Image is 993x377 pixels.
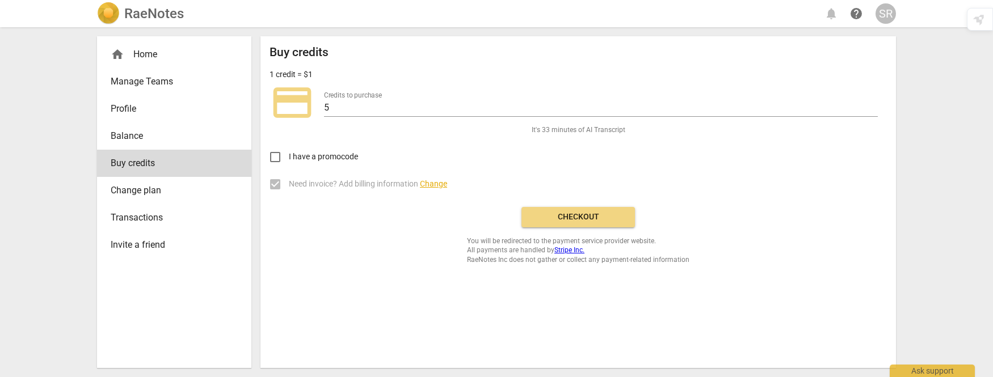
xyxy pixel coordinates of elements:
span: Profile [111,102,229,116]
a: LogoRaeNotes [97,2,184,25]
h2: Buy credits [270,45,329,60]
a: Stripe Inc. [554,246,584,254]
span: I have a promocode [289,151,358,163]
a: Profile [97,95,251,122]
span: Checkout [531,211,626,223]
span: Change plan [111,184,229,197]
p: 1 credit = $1 [270,69,313,81]
a: Help [846,3,866,24]
span: Balance [111,129,229,143]
span: Change [420,179,447,188]
span: credit_card [270,80,315,125]
a: Transactions [97,204,251,231]
img: Logo [97,2,120,25]
div: Home [111,48,229,61]
span: Manage Teams [111,75,229,88]
a: Invite a friend [97,231,251,259]
span: Need invoice? Add billing information [289,178,447,190]
a: Buy credits [97,150,251,177]
span: Invite a friend [111,238,229,252]
span: home [111,48,124,61]
span: Buy credits [111,156,229,170]
a: Balance [97,122,251,150]
span: help [849,7,863,20]
button: SR [876,3,896,24]
span: It's 33 minutes of AI Transcript [532,125,625,135]
div: Ask support [890,365,975,377]
a: Manage Teams [97,68,251,95]
span: You will be redirected to the payment service provider website. All payments are handled by RaeNo... [467,236,689,265]
div: Home [97,41,251,68]
label: Credits to purchase [324,92,382,99]
button: Checkout [521,207,635,227]
a: Change plan [97,177,251,204]
h2: RaeNotes [124,6,184,22]
span: Transactions [111,211,229,224]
